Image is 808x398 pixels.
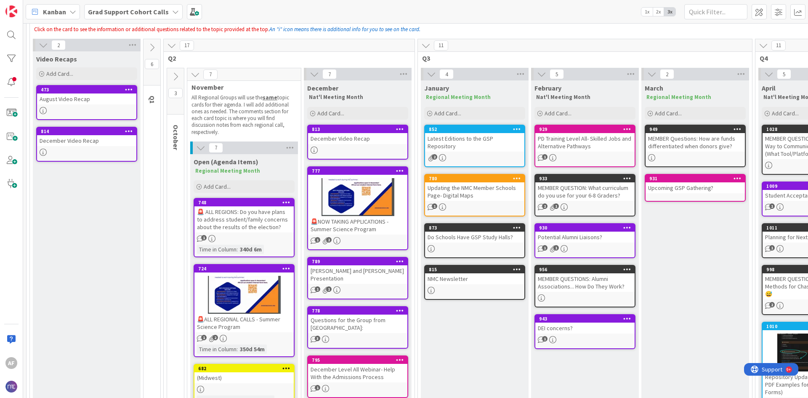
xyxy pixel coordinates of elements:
span: 1 [326,286,332,292]
div: Upcoming GSP Gathering? [646,182,745,193]
div: 473 [37,86,136,93]
div: 929PD Training Level All- Skilled Jobs and Alternative Pathways [535,126,635,152]
div: 933 [535,175,635,182]
span: Q1 [148,96,157,104]
span: 1 [542,154,548,160]
div: 🚨 ALL REGIONS: Do you have plans to address student/family concerns about the results of the elec... [194,206,294,232]
img: Visit kanbanzone.com [5,5,17,17]
span: 6 [145,59,159,69]
div: 933MEMBER QUESTION: What curriculum do you use for your 6-8 Graders? [535,175,635,201]
span: 1 [315,286,320,292]
span: 1 [542,336,548,342]
div: 814December Video Recap [37,128,136,146]
span: 17 [180,40,194,51]
div: 795 [312,357,407,363]
div: 852 [429,126,524,132]
div: 930 [539,225,635,231]
div: 943 [535,315,635,323]
span: Add Card... [317,110,344,117]
div: 949 [649,126,745,132]
div: Potential Alumni Liaisons? [535,232,635,243]
div: Questions for the Group from [GEOGRAPHIC_DATA]: [308,315,407,333]
span: 4 [439,69,454,79]
div: 777 [308,167,407,175]
div: 789 [312,259,407,264]
div: 748🚨 ALL REGIONS: Do you have plans to address student/family concerns about the results of the e... [194,199,294,232]
span: 11 [434,40,448,51]
div: 778Questions for the Group from [GEOGRAPHIC_DATA]: [308,307,407,333]
span: 2 [213,335,218,340]
span: February [534,84,561,92]
span: Add Card... [545,110,571,117]
span: Video Recaps [36,55,77,63]
div: 873Do Schools Have GSP Study Halls? [425,224,524,243]
div: August Video Recap [37,93,136,104]
div: 815 [425,266,524,273]
span: 2 [51,40,66,50]
span: 1 [315,237,320,243]
strong: Regional Meeting Month [646,93,711,101]
strong: Regional Meeting Month [426,93,491,101]
em: An "i" icon means there is additional info for you to see on the card. [269,26,420,33]
span: Add Card... [655,110,682,117]
span: Add Card... [434,110,461,117]
div: DEI concerns? [535,323,635,334]
div: December Level All Webinar- Help With the Admissions Process [308,364,407,382]
div: 949MEMBER Questions: How are funds differentiated when donors give? [646,126,745,152]
div: 🚨ALL REGIONAL CALLS - Summer Science Program [194,314,294,332]
div: 930Potential Alumni Liaisons? [535,224,635,243]
span: 1 [769,245,775,251]
div: Updating the NMC Member Schools Page- Digital Maps [425,182,524,201]
div: 873 [429,225,524,231]
span: 1 [201,235,207,240]
span: November [191,83,290,91]
div: MEMBER QUESTIONS: Alumni Associations... How Do They Work? [535,273,635,292]
span: 5 [550,69,564,79]
span: January [424,84,449,92]
b: Grad Support Cohort Calls [88,8,169,16]
strong: Regional Meeting Month [195,167,260,174]
div: 929 [535,126,635,133]
div: 852 [425,126,524,133]
div: Time in Column [197,345,237,354]
span: Open (Agenda Items) [194,158,258,166]
span: 1 [542,245,548,251]
div: 931 [649,176,745,182]
div: 813 [308,126,407,133]
input: Quick Filter... [684,4,747,19]
span: 2 [542,203,548,209]
div: December Video Recap [308,133,407,144]
div: MEMBER Questions: How are funds differentiated when donors give? [646,133,745,152]
span: March [645,84,663,92]
div: 956MEMBER QUESTIONS: Alumni Associations... How Do They Work? [535,266,635,292]
div: 949 [646,126,745,133]
div: 956 [539,267,635,272]
p: All Regional Groups will use the topic cards for their agenda. I will add additional ones as need... [191,94,291,136]
span: Add Card... [204,183,231,190]
div: Latest Editions to the GSP Repository [425,133,524,152]
span: 5 [777,69,791,79]
span: 7 [203,69,218,80]
span: April [762,84,776,92]
span: 2 [660,69,674,79]
div: NMC Newsletter [425,273,524,284]
div: 813 [312,126,407,132]
div: MEMBER QUESTION: What curriculum do you use for your 6-8 Graders? [535,182,635,201]
div: 931Upcoming GSP Gathering? [646,175,745,193]
div: December Video Recap [37,135,136,146]
span: 2 [326,237,332,243]
div: 778 [308,307,407,315]
div: 933 [539,176,635,182]
span: 1 [315,385,320,390]
span: 3 [168,88,183,98]
span: Support [18,1,38,11]
span: Click on the card to see the information or additional questions related to the topic provided at... [34,26,269,33]
div: 789[PERSON_NAME] and [PERSON_NAME] Presentation [308,258,407,284]
div: 795December Level All Webinar- Help With the Admissions Process [308,356,407,382]
span: Add Card... [46,70,73,77]
div: 9+ [43,3,47,10]
img: avatar [5,381,17,393]
div: 🚨NOW TAKING APPLICATIONS - Summer Science Program [308,216,407,235]
div: 930 [535,224,635,232]
div: 943DEI concerns? [535,315,635,334]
